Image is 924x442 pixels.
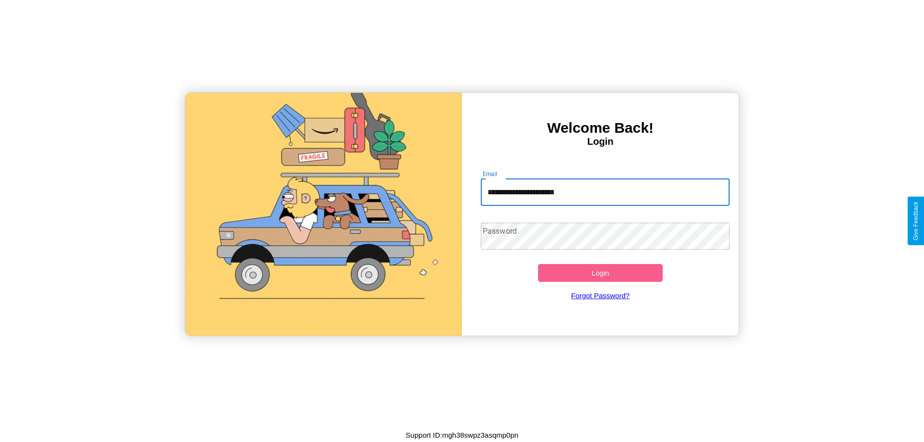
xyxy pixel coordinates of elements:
h4: Login [462,136,739,147]
div: Give Feedback [912,202,919,240]
button: Login [538,264,663,282]
h3: Welcome Back! [462,120,739,136]
p: Support ID: mgh38swpz3asqmp0pn [406,429,518,442]
label: Email [483,170,498,178]
img: gif [185,93,462,336]
a: Forgot Password? [476,282,725,309]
